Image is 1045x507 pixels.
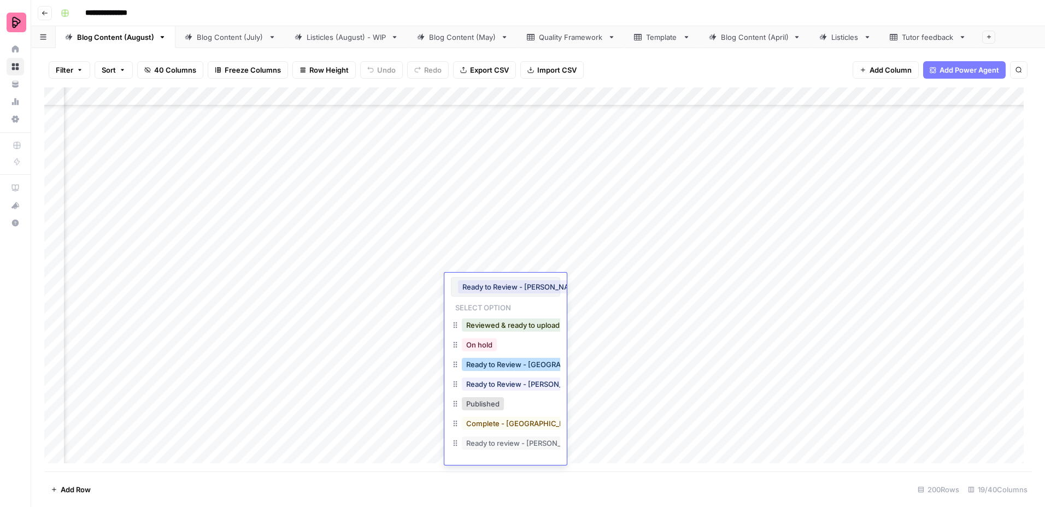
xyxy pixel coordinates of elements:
[102,64,116,75] span: Sort
[451,336,560,356] div: On hold
[646,32,678,43] div: Template
[458,280,587,293] button: Ready to Review - [PERSON_NAME]
[154,64,196,75] span: 40 Columns
[7,197,24,214] button: What's new?
[462,378,591,391] button: Ready to Review - [PERSON_NAME]
[940,64,999,75] span: Add Power Agent
[309,64,349,75] span: Row Height
[451,454,560,474] div: Published & ready for LOC
[451,356,560,375] div: Ready to Review - [GEOGRAPHIC_DATA]
[175,26,285,48] a: Blog Content (July)
[462,338,497,351] button: On hold
[7,13,26,32] img: Preply Logo
[7,197,24,214] div: What's new?
[7,214,24,232] button: Help + Support
[853,61,919,79] button: Add Column
[964,481,1032,498] div: 19/40 Columns
[451,395,560,415] div: Published
[470,64,509,75] span: Export CSV
[285,26,408,48] a: Listicles (August) - WIP
[537,64,577,75] span: Import CSV
[625,26,700,48] a: Template
[520,61,584,79] button: Import CSV
[453,61,516,79] button: Export CSV
[292,61,356,79] button: Row Height
[451,375,560,395] div: Ready to Review - [PERSON_NAME]
[49,61,90,79] button: Filter
[7,58,24,75] a: Browse
[95,61,133,79] button: Sort
[923,61,1006,79] button: Add Power Agent
[7,110,24,128] a: Settings
[7,40,24,58] a: Home
[7,179,24,197] a: AirOps Academy
[810,26,880,48] a: Listicles
[208,61,288,79] button: Freeze Columns
[360,61,403,79] button: Undo
[44,481,97,498] button: Add Row
[870,64,912,75] span: Add Column
[77,32,154,43] div: Blog Content (August)
[56,64,73,75] span: Filter
[61,484,91,495] span: Add Row
[56,26,175,48] a: Blog Content (August)
[880,26,976,48] a: Tutor feedback
[462,437,589,450] button: Ready to review - [PERSON_NAME]
[197,32,264,43] div: Blog Content (July)
[462,358,606,371] button: Ready to Review - [GEOGRAPHIC_DATA]
[429,32,496,43] div: Blog Content (May)
[408,26,518,48] a: Blog Content (May)
[7,93,24,110] a: Usage
[225,64,281,75] span: Freeze Columns
[407,61,449,79] button: Redo
[462,397,504,410] button: Published
[539,32,603,43] div: Quality Framework
[451,300,515,313] p: Select option
[137,61,203,79] button: 40 Columns
[7,9,24,36] button: Workspace: Preply
[377,64,396,75] span: Undo
[462,417,584,430] button: Complete - [GEOGRAPHIC_DATA]
[721,32,789,43] div: Blog Content (April)
[7,75,24,93] a: Your Data
[902,32,954,43] div: Tutor feedback
[831,32,859,43] div: Listicles
[424,64,442,75] span: Redo
[451,316,560,336] div: Reviewed & ready to upload
[451,434,560,454] div: Ready to review - [PERSON_NAME]
[307,32,386,43] div: Listicles (August) - WIP
[462,319,564,332] button: Reviewed & ready to upload
[518,26,625,48] a: Quality Framework
[451,415,560,434] div: Complete - [GEOGRAPHIC_DATA]
[700,26,810,48] a: Blog Content (April)
[913,481,964,498] div: 200 Rows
